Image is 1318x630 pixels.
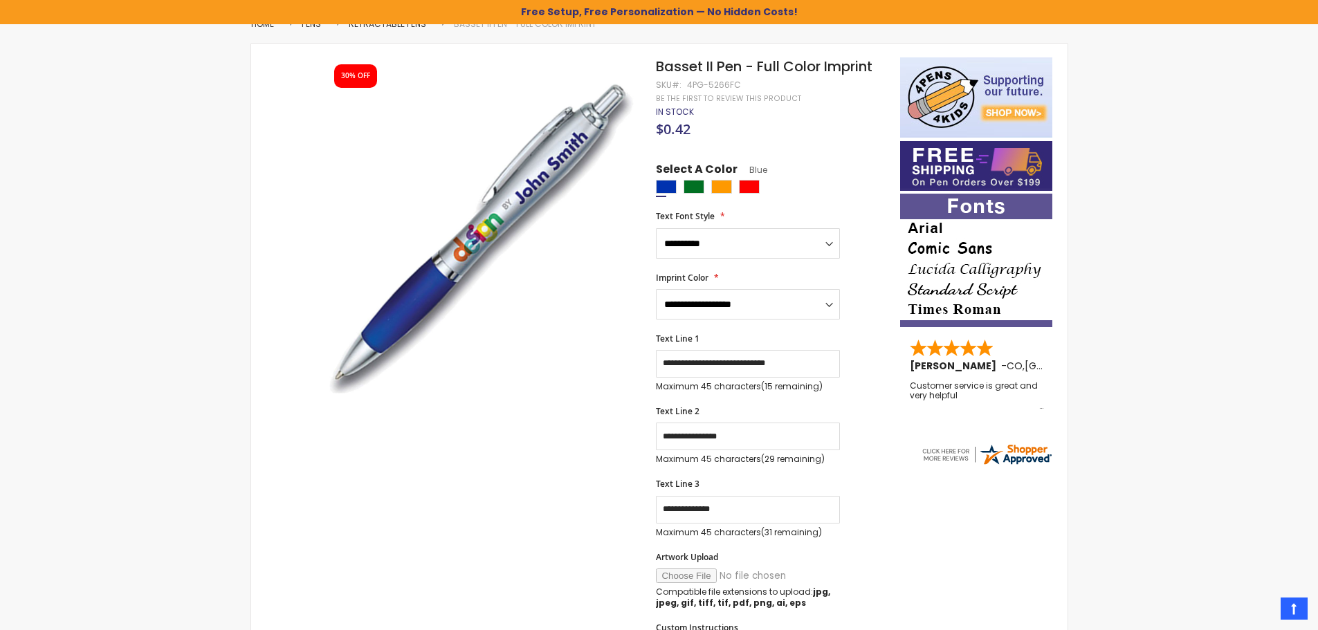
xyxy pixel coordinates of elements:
[761,453,825,465] span: (29 remaining)
[656,586,840,609] p: Compatible file extensions to upload:
[761,526,822,538] span: (31 remaining)
[900,141,1052,191] img: Free shipping on orders over $199
[920,442,1053,467] img: 4pens.com widget logo
[656,478,699,490] span: Text Line 3
[900,57,1052,138] img: 4pens 4 kids
[1007,359,1023,373] span: CO
[711,180,732,194] div: Orange
[656,454,840,465] p: Maximum 45 characters
[684,180,704,194] div: Green
[656,586,830,609] strong: jpg, jpeg, gif, tiff, tif, pdf, png, ai, eps
[656,210,715,222] span: Text Font Style
[739,180,760,194] div: Red
[656,120,690,138] span: $0.42
[656,106,694,118] div: Availability
[656,93,801,104] a: Be the first to review this product
[656,57,872,76] span: Basset II Pen - Full Color Imprint
[656,527,840,538] p: Maximum 45 characters
[656,180,677,194] div: Blue
[656,162,738,180] span: Select A Color
[1025,359,1126,373] span: [GEOGRAPHIC_DATA]
[656,551,718,563] span: Artwork Upload
[341,71,370,81] div: 30% OFF
[656,381,840,392] p: Maximum 45 characters
[1001,359,1126,373] span: - ,
[656,79,681,91] strong: SKU
[920,458,1053,470] a: 4pens.com certificate URL
[454,19,596,30] li: Basset II Pen - Full Color Imprint
[656,333,699,344] span: Text Line 1
[322,77,638,393] img: basset-ii---full-color-blue_1_1.jpg
[900,194,1052,327] img: font-personalization-examples
[656,272,708,284] span: Imprint Color
[761,380,823,392] span: (15 remaining)
[1281,597,1308,620] a: Top
[910,381,1044,411] div: Customer service is great and very helpful
[687,80,741,91] div: 4PG-5266FC
[738,164,767,176] span: Blue
[656,405,699,417] span: Text Line 2
[910,359,1001,373] span: [PERSON_NAME]
[656,106,694,118] span: In stock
